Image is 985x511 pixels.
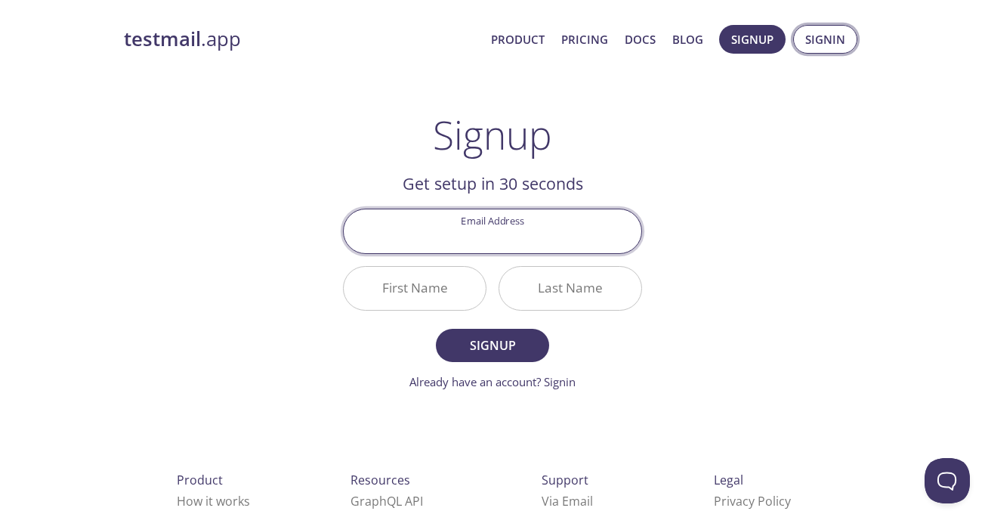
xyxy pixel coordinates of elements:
a: How it works [177,493,250,509]
a: Already have an account? Signin [409,374,576,389]
a: Via Email [542,493,593,509]
a: Docs [625,29,656,49]
h1: Signup [433,112,552,157]
button: Signup [719,25,786,54]
a: Product [491,29,545,49]
button: Signin [793,25,857,54]
span: Resources [350,472,410,488]
span: Support [542,472,588,488]
a: GraphQL API [350,493,423,509]
a: testmail.app [124,26,479,52]
iframe: Help Scout Beacon - Open [925,458,970,503]
span: Signin [805,29,845,49]
strong: testmail [124,26,201,52]
span: Signup [731,29,773,49]
a: Blog [672,29,703,49]
span: Product [177,472,223,488]
h2: Get setup in 30 seconds [343,171,642,197]
span: Legal [714,472,743,488]
a: Pricing [561,29,608,49]
button: Signup [436,329,549,362]
span: Signup [452,335,533,356]
a: Privacy Policy [714,493,791,509]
